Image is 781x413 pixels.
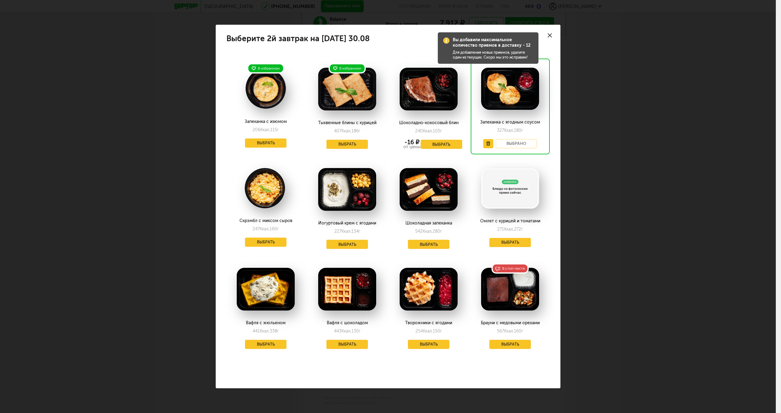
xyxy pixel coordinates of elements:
[245,340,286,349] button: Выбрать
[521,329,523,334] span: г
[521,128,523,133] span: г
[400,68,458,110] img: big_Hw3GQtrbfYeAG5CI.png
[481,168,539,209] img: big_noimage.png
[314,221,380,226] div: Йогуртовый крем с ягодами
[415,229,442,234] div: 542 280
[318,168,376,211] img: big_uASyh5v0oATtyno8.png
[237,268,295,311] img: big_Arqr668XpuT4ktqJ.png
[277,127,279,132] span: г
[326,240,368,249] button: Выбрать
[440,128,442,134] span: г
[481,268,539,311] img: big_EXPvbSY7On6Giz3i.png
[408,240,449,249] button: Выбрать
[504,227,514,232] span: Ккал,
[403,140,421,145] div: -16 ₽
[421,140,462,149] button: Выбрать
[232,218,299,223] div: Скрэмбл с миксом сыров
[253,329,279,334] div: 441 338
[334,128,360,134] div: 407 186
[260,329,270,334] span: Ккал,
[334,329,361,334] div: 443 130
[395,321,462,325] div: Творожники с ягодами
[232,119,299,124] div: Запеканка с изюмом
[408,340,449,349] button: Выбрать
[358,128,360,134] span: г
[314,120,380,125] div: Тыквенные блины с курицей
[504,128,514,133] span: Ккал,
[253,226,279,232] div: 247 160
[247,63,284,74] div: В избранном
[440,229,442,234] span: г
[504,329,514,334] span: Ккал,
[260,127,270,132] span: Ккал,
[226,35,370,42] h4: Выберите 2й завтрак на [DATE] 30.08
[334,229,360,234] div: 227 134
[481,68,539,110] img: big_XZTJNtmFhgoiOeFX.png
[416,329,442,334] div: 254 150
[497,329,523,334] div: 567 160
[326,340,368,349] button: Выбрать
[277,329,279,334] span: г
[477,219,543,224] div: Омлет с курицей и томатами
[318,268,376,311] img: big_Mmly1jkEHxlyqn68.png
[395,221,462,226] div: Шоколадная запеканка
[358,229,360,234] span: г
[359,329,361,334] span: г
[453,37,534,48] div: Вы добавили максимальное количество приемов в доставку - 12
[497,227,523,232] div: 271 272
[341,128,351,134] span: Ккал,
[232,321,299,325] div: Вафля с жюльеном
[489,238,531,247] button: Выбрать
[314,321,380,325] div: Вафля с шоколадом
[341,329,351,334] span: Ккал,
[400,168,458,211] img: big_eWcpEQn4DmqHv7Q1.png
[400,268,458,311] img: big_DXgXecFN6gWiqhAW.png
[395,120,462,125] div: Шоколадно-кокосовый блин
[491,263,529,274] div: В стоп-листе
[237,168,295,208] img: big_qmB7wgWxcj7AU2S7.png
[453,50,534,60] div: Для добавления новых приемов, удалите один из текущих. Скоро мы это исправим!
[423,128,433,134] span: Ккал,
[423,229,433,234] span: Ккал,
[403,145,421,149] div: от цены
[477,120,543,125] div: Запеканка с ягодным соусом
[253,127,279,132] div: 206 115
[260,226,270,232] span: Ккал,
[277,226,279,232] span: г
[477,321,543,325] div: Брауни с медовыми орехами
[440,329,442,334] span: г
[497,128,523,133] div: 327 180
[489,340,531,349] button: Выбрать
[329,63,366,74] div: В избранном
[245,138,286,148] button: Выбрать
[341,229,351,234] span: Ккал,
[521,227,523,232] span: г
[326,140,368,149] button: Выбрать
[318,68,376,110] img: big_lB48OOUR306Ub57G.png
[237,68,295,109] img: big_jNBKMWfBmyrWEFir.png
[415,128,442,134] div: 240 105
[245,238,286,247] button: Выбрать
[423,329,433,334] span: Ккал,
